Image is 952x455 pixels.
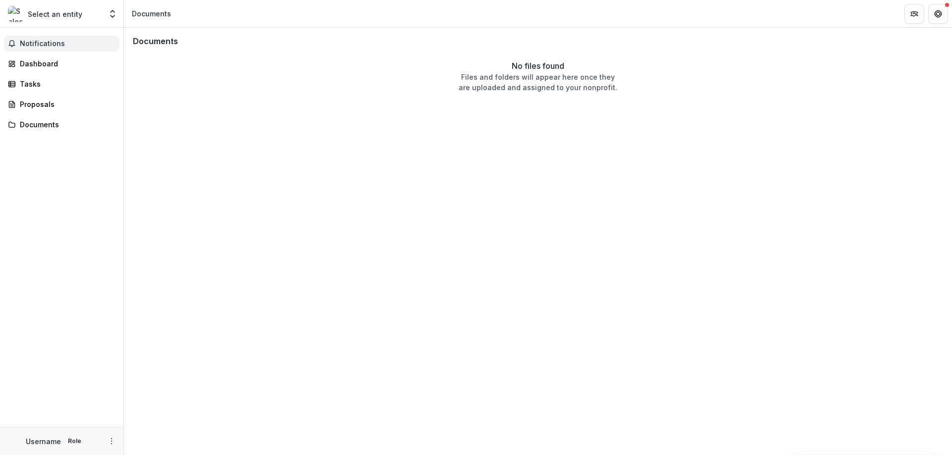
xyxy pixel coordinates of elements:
p: Files and folders will appear here once they are uploaded and assigned to your nonprofit. [459,72,617,93]
div: Proposals [20,99,112,109]
button: Get Help [928,4,948,24]
a: Tasks [4,76,119,92]
button: Open entity switcher [106,4,119,24]
a: Dashboard [4,55,119,72]
h3: Documents [133,37,178,46]
img: Select an entity [8,6,24,22]
span: Notifications [20,40,116,48]
button: Notifications [4,36,119,51]
p: Select an entity [28,9,82,19]
p: No files found [512,60,564,72]
a: Documents [4,116,119,133]
a: Proposals [4,96,119,112]
div: Dashboard [20,58,112,69]
p: Username [26,436,61,447]
div: Tasks [20,79,112,89]
button: Partners [904,4,924,24]
nav: breadcrumb [128,6,175,21]
div: Documents [132,8,171,19]
div: Documents [20,119,112,130]
button: More [106,435,118,447]
p: Role [65,437,84,446]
